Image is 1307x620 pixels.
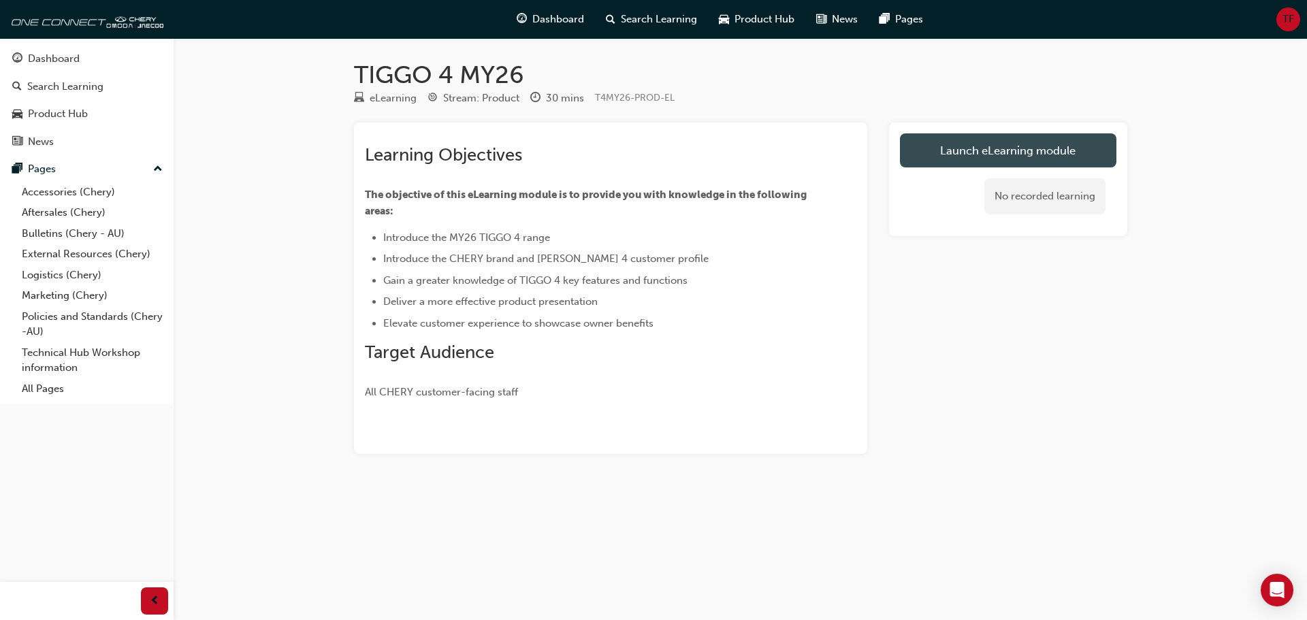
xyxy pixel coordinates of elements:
span: news-icon [816,11,826,28]
div: Search Learning [27,79,103,95]
div: Stream [427,90,519,107]
span: search-icon [606,11,615,28]
a: Technical Hub Workshop information [16,342,168,378]
span: Learning Objectives [365,144,522,165]
span: news-icon [12,136,22,148]
a: Dashboard [5,46,168,71]
span: Target Audience [365,342,494,363]
div: 30 mins [546,91,584,106]
a: Marketing (Chery) [16,285,168,306]
span: prev-icon [150,593,160,610]
button: Pages [5,157,168,182]
span: Deliver a more effective product presentation [383,295,598,308]
div: Product Hub [28,106,88,122]
a: Aftersales (Chery) [16,202,168,223]
span: All CHERY customer-facing staff [365,386,518,398]
span: Introduce the MY26 TIGGO 4 range [383,231,550,244]
span: clock-icon [530,93,540,105]
a: guage-iconDashboard [506,5,595,33]
span: Introduce the CHERY brand and [PERSON_NAME] 4 customer profile [383,252,709,265]
span: News [832,12,858,27]
a: External Resources (Chery) [16,244,168,265]
span: Gain a greater knowledge of TIGGO 4 key features and functions [383,274,688,287]
div: Stream: Product [443,91,519,106]
span: up-icon [153,161,163,178]
a: News [5,129,168,154]
span: pages-icon [12,163,22,176]
a: Logistics (Chery) [16,265,168,286]
h1: TIGGO 4 MY26 [354,60,1127,90]
span: Dashboard [532,12,584,27]
span: TF [1282,12,1294,27]
span: car-icon [719,11,729,28]
button: DashboardSearch LearningProduct HubNews [5,44,168,157]
div: News [28,134,54,150]
div: eLearning [370,91,417,106]
div: Type [354,90,417,107]
span: car-icon [12,108,22,120]
span: Pages [895,12,923,27]
span: Elevate customer experience to showcase owner benefits [383,317,653,329]
div: No recorded learning [984,178,1106,214]
span: target-icon [427,93,438,105]
span: Search Learning [621,12,697,27]
span: search-icon [12,81,22,93]
div: Pages [28,161,56,177]
div: Open Intercom Messenger [1261,574,1293,606]
span: guage-icon [12,53,22,65]
a: Search Learning [5,74,168,99]
a: pages-iconPages [869,5,934,33]
a: Bulletins (Chery - AU) [16,223,168,244]
span: Product Hub [735,12,794,27]
div: Duration [530,90,584,107]
a: Accessories (Chery) [16,182,168,203]
a: search-iconSearch Learning [595,5,708,33]
span: guage-icon [517,11,527,28]
button: TF [1276,7,1300,31]
div: Dashboard [28,51,80,67]
a: All Pages [16,378,168,399]
a: Policies and Standards (Chery -AU) [16,306,168,342]
span: learningResourceType_ELEARNING-icon [354,93,364,105]
a: car-iconProduct Hub [708,5,805,33]
img: oneconnect [7,5,163,33]
a: Product Hub [5,101,168,127]
a: news-iconNews [805,5,869,33]
span: Learning resource code [595,92,675,103]
span: The objective of this eLearning module is to provide you with knowledge in the following areas: [365,189,809,217]
a: Launch eLearning module [900,133,1116,167]
span: pages-icon [880,11,890,28]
